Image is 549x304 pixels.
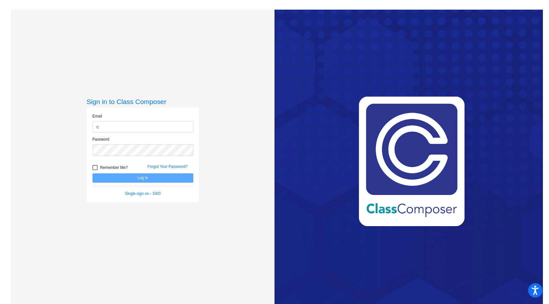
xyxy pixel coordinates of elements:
a: Single sign on - SSO [125,191,161,196]
span: Remember Me? [100,164,128,171]
label: Email [92,113,102,119]
label: Password [92,136,109,142]
h3: Sign in to Class Composer [87,98,199,106]
a: Forgot Your Password? [148,164,188,169]
button: Log In [92,173,193,183]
